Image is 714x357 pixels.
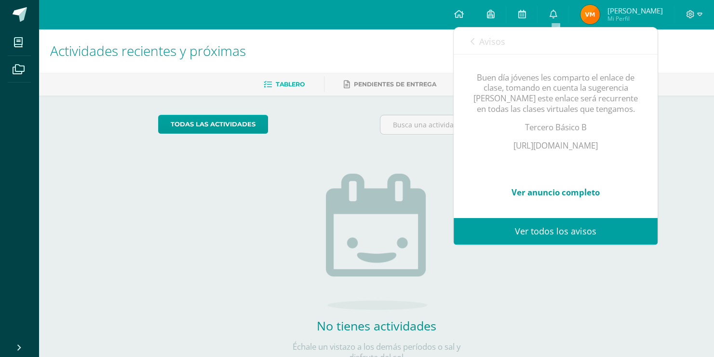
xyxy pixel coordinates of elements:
[326,174,427,310] img: no_activities.png
[280,317,473,334] h2: No tienes actividades
[50,41,246,60] span: Actividades recientes y próximas
[454,218,658,245] a: Ver todos los avisos
[380,115,594,134] input: Busca una actividad próxima aquí...
[473,122,638,133] p: Tercero Básico B
[607,14,662,23] span: Mi Perfil
[276,81,305,88] span: Tablero
[264,77,305,92] a: Tablero
[580,5,600,24] img: 23a45db4e3e8fe665997088d6de0659d.png
[579,35,641,46] span: avisos sin leer
[579,35,592,46] span: 459
[473,140,638,151] p: [URL][DOMAIN_NAME]
[344,77,436,92] a: Pendientes de entrega
[354,81,436,88] span: Pendientes de entrega
[158,115,268,134] a: todas las Actividades
[479,36,505,47] span: Avisos
[512,187,600,198] a: Ver anuncio completo
[473,72,638,114] p: Buen día jóvenes les comparto el enlace de clase, tomando en cuenta la sugerencia [PERSON_NAME] e...
[607,6,662,15] span: [PERSON_NAME]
